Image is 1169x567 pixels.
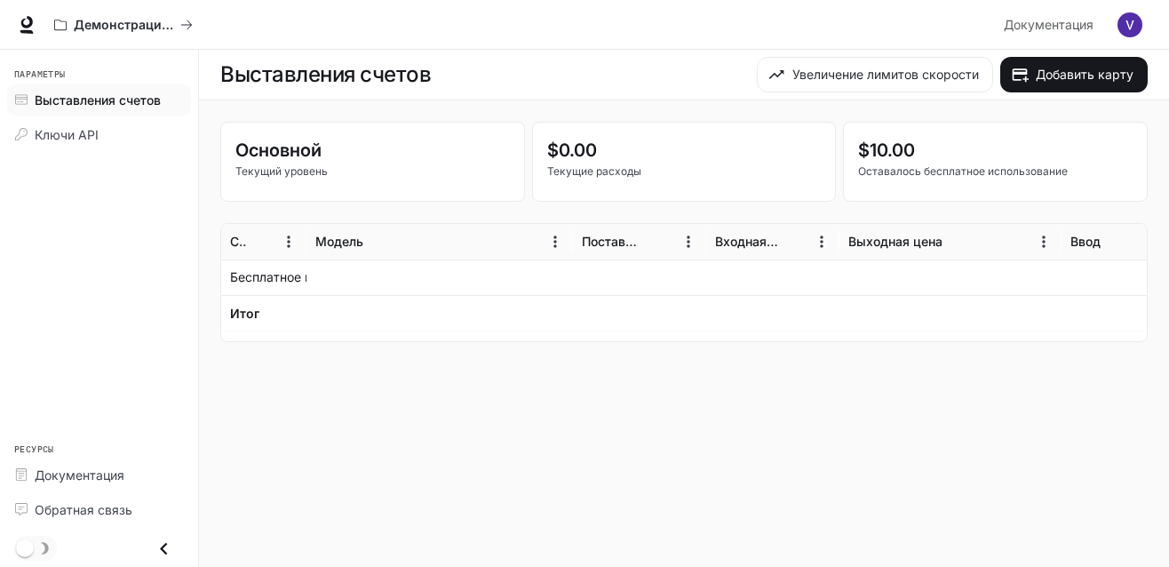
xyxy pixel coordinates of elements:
[144,531,184,567] button: Закрытие ящика
[648,228,675,255] button: Сортировать
[848,234,942,249] div: Выходная цена
[74,18,173,33] p: Демонстрации ИИ в игровом мире
[782,228,808,255] button: Сортировать
[582,234,647,249] div: Поставщик
[275,228,302,255] button: Меню
[1004,14,1093,36] span: Документация
[675,228,702,255] button: Меню
[7,119,191,150] a: Ключи API
[1030,228,1057,255] button: Меню
[35,91,161,109] span: Выставления счетов
[1112,7,1148,43] button: Аватар пользователя
[997,7,1105,43] a: Документация
[7,459,191,491] a: Документация
[35,500,132,519] span: Обратная связь
[1070,234,1101,249] div: Ввод
[858,137,1133,164] p: $10.00
[230,305,259,323] h6: Итог
[547,137,822,164] p: $0.00
[944,228,971,255] button: Сортировать
[7,494,191,525] a: Обратная связь
[16,538,34,557] span: Переключение темного режима
[220,57,431,92] h1: Выставления счетов
[230,234,247,249] div: Служба
[230,268,396,286] p: Бесплатное использование
[365,228,392,255] button: Сортировать
[235,164,510,180] p: Текущий уровень
[46,7,201,43] button: Все рабочие пространства
[858,164,1133,180] p: Оставалось бесплатное использование
[757,57,993,92] button: Увеличение лимитов скорости
[1117,12,1142,37] img: Аватар пользователя
[1102,228,1129,255] button: Сортировать
[35,125,99,144] span: Ключи API
[542,228,569,255] button: Меню
[547,164,822,180] p: Текущие расходы
[7,84,191,116] a: Выставления счетов
[1137,228,1164,255] button: Меню
[315,234,363,249] div: Модель
[235,137,510,164] p: Основной
[1000,57,1148,92] button: Добавить карту
[35,466,124,484] span: Документация
[792,64,979,86] font: Увеличение лимитов скорости
[1036,64,1133,86] font: Добавить карту
[808,228,835,255] button: Меню
[715,234,780,249] div: Входная цена
[249,228,275,255] button: Сортировать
